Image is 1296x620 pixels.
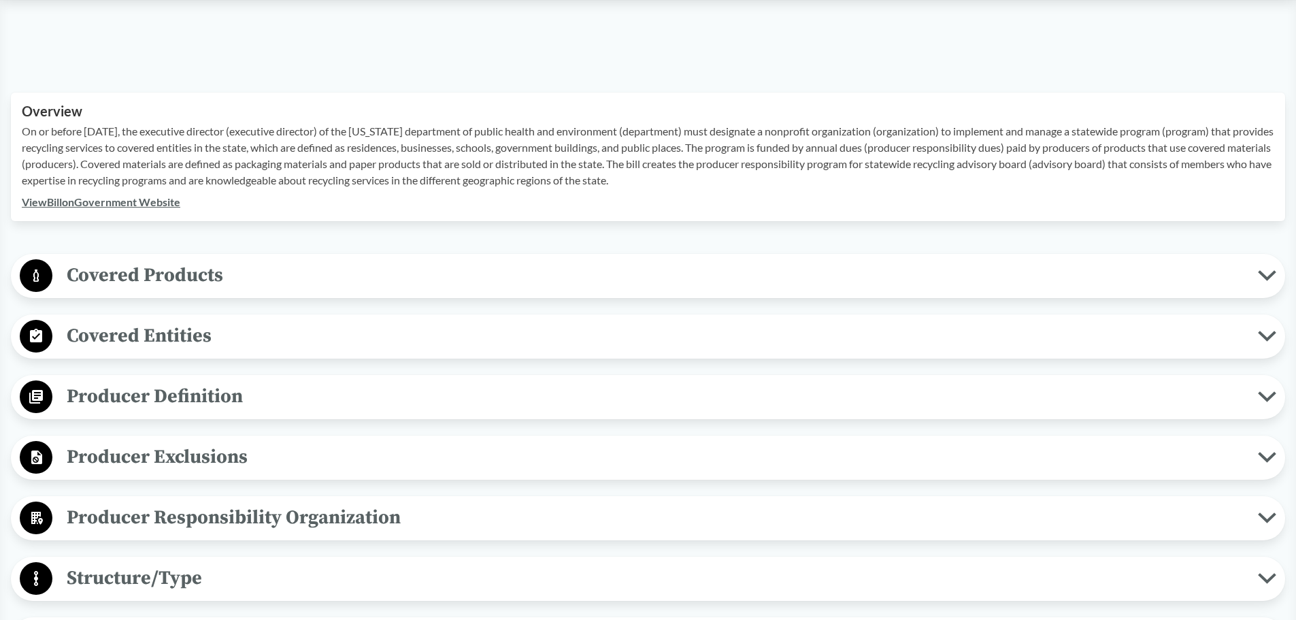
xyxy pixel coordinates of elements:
[22,123,1274,189] p: On or before [DATE], the executive director (executive director) of the [US_STATE] department of ...
[52,260,1258,291] span: Covered Products
[22,103,1274,119] h2: Overview
[16,501,1280,536] button: Producer Responsibility Organization
[52,502,1258,533] span: Producer Responsibility Organization
[52,442,1258,472] span: Producer Exclusions
[16,259,1280,293] button: Covered Products
[16,319,1280,354] button: Covered Entities
[52,563,1258,593] span: Structure/Type
[16,380,1280,414] button: Producer Definition
[52,381,1258,412] span: Producer Definition
[52,321,1258,351] span: Covered Entities
[22,195,180,208] a: ViewBillonGovernment Website
[16,561,1280,596] button: Structure/Type
[16,440,1280,475] button: Producer Exclusions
